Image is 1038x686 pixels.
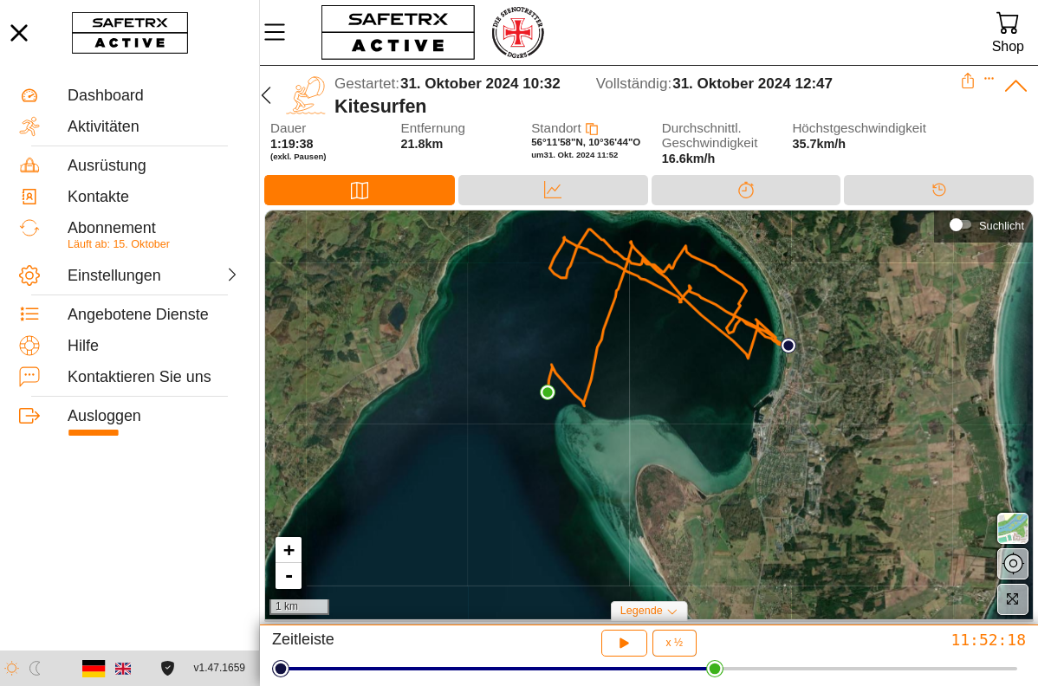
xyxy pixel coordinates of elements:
[68,267,151,286] div: Einstellungen
[272,630,521,657] div: Zeitleiste
[979,219,1024,232] div: Suchlicht
[662,121,773,150] span: Durchschnittl. Geschwindigkeit
[401,137,444,151] span: 21.8km
[943,211,1024,237] div: Suchlicht
[792,137,846,151] span: 35.7km/h
[652,630,697,657] button: x ½
[286,75,326,115] img: KITE_SURFING.svg
[401,121,512,136] span: Entfernung
[334,95,960,118] div: Kitesurfen
[540,385,555,400] img: PathEnd.svg
[844,175,1034,205] div: Timeline
[264,175,455,205] div: Karte
[68,337,240,356] div: Hilfe
[115,661,131,676] img: en.svg
[270,152,381,162] span: (exkl. Pausen)
[184,654,256,683] button: v1.47.1659
[19,155,40,176] img: Equipment.svg
[68,238,170,250] span: Läuft ab: 15. Oktober
[490,4,545,61] img: RescueLogo.png
[19,366,40,387] img: ContactUs.svg
[68,368,240,387] div: Kontaktieren Sie uns
[662,152,716,165] span: 16.6km/h
[672,75,833,92] span: 31. Oktober 2024 12:47
[983,73,996,85] button: Erweitern
[68,87,240,106] div: Dashboard
[252,73,280,117] button: Zurücü
[596,75,671,92] span: Vollständig:
[68,188,240,207] div: Kontakte
[652,175,841,205] div: Trennung
[531,150,618,159] span: um 31. Okt. 2024 11:52
[276,563,302,589] a: Zoom out
[19,116,40,137] img: Activities.svg
[781,338,796,353] img: PathStart.svg
[68,219,240,238] div: Abonnement
[269,599,329,615] div: 1 km
[108,654,138,683] button: Englishc
[156,661,179,676] a: Lizenzvereinbarung
[531,137,640,147] span: 56°11'58"N, 10°36'44"O
[270,137,314,151] span: 1:19:38
[792,121,903,136] span: Höchstgeschwindigkeit
[4,661,19,676] img: ModeLight.svg
[194,659,245,677] span: v1.47.1659
[68,407,240,426] div: Ausloggen
[19,217,40,238] img: Subscription.svg
[79,654,108,683] button: Deutsch
[68,157,240,176] div: Ausrüstung
[260,14,303,50] button: MenÜ
[276,537,302,563] a: Zoom in
[666,637,683,648] span: x ½
[334,75,399,92] span: Gestartet:
[458,175,648,205] div: Daten
[68,306,240,325] div: Angebotene Dienste
[28,661,42,676] img: ModeDark.svg
[68,118,240,137] div: Aktivitäten
[19,335,40,356] img: Help.svg
[777,630,1026,650] div: 11:52:18
[992,35,1024,58] div: Shop
[531,120,581,135] span: Standort
[620,605,663,617] span: Legende
[270,121,381,136] span: Dauer
[400,75,561,92] span: 31. Oktober 2024 10:32
[82,657,106,680] img: de.svg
